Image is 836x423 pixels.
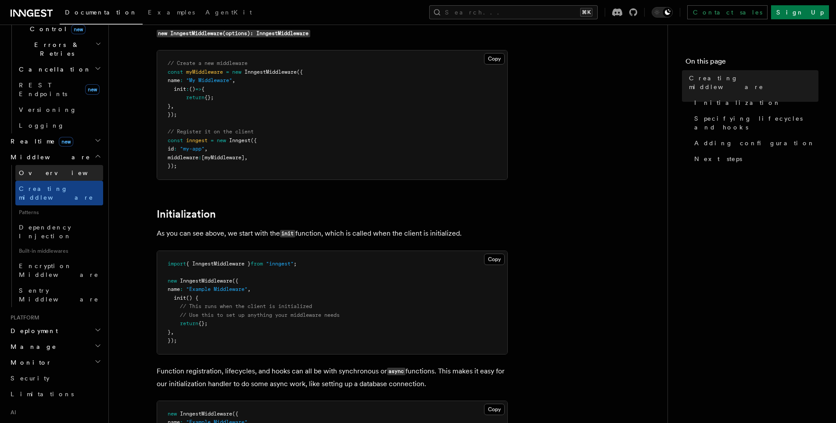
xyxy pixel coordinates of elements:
[201,154,244,161] span: [myMiddleware]
[387,368,405,375] code: async
[205,94,214,100] span: {};
[180,411,232,417] span: InngestMiddleware
[11,375,50,382] span: Security
[180,312,340,318] span: // Use this to set up anything your middleware needs
[168,337,177,344] span: });
[200,3,257,24] a: AgentKit
[65,9,137,16] span: Documentation
[211,137,214,143] span: =
[248,286,251,292] span: ,
[15,181,103,205] a: Creating middleware
[244,69,297,75] span: InngestMiddleware
[157,30,310,37] code: new InngestMiddleware(options): InngestMiddleware
[7,314,39,321] span: Platform
[168,137,183,143] span: const
[294,261,297,267] span: ;
[19,262,99,278] span: Encryption Middleware
[694,98,781,107] span: Initialization
[15,118,103,133] a: Logging
[157,227,508,240] p: As you can see above, we start with the function, which is called when the client is initialized.
[186,286,248,292] span: "Example Middleware"
[694,139,815,147] span: Adding configuration
[232,411,238,417] span: ({
[19,122,65,129] span: Logging
[691,151,818,167] a: Next steps
[19,82,67,97] span: REST Endpoints
[580,8,592,17] kbd: ⌘K
[180,146,205,152] span: "my-app"
[691,95,818,111] a: Initialization
[180,320,198,326] span: return
[168,69,183,75] span: const
[19,169,109,176] span: Overview
[7,149,103,165] button: Middleware
[19,106,77,113] span: Versioning
[7,386,103,402] a: Limitations
[15,219,103,244] a: Dependency Injection
[168,146,174,152] span: id
[168,411,177,417] span: new
[15,165,103,181] a: Overview
[157,208,216,220] a: Initialization
[19,185,93,201] span: Creating middleware
[180,303,312,309] span: // This runs when the client is initialized
[180,278,232,284] span: InngestMiddleware
[484,404,505,415] button: Copy
[694,154,742,163] span: Next steps
[429,5,598,19] button: Search...⌘K
[168,163,177,169] span: });
[168,60,248,66] span: // Create a new middleware
[7,323,103,339] button: Deployment
[168,103,171,109] span: }
[280,230,295,237] code: init
[60,3,143,25] a: Documentation
[168,261,186,267] span: import
[19,287,99,303] span: Sentry Middleware
[266,261,294,267] span: "inngest"
[691,111,818,135] a: Specifying lifecycles and hooks
[7,165,103,307] div: Middleware
[186,295,198,301] span: () {
[11,391,74,398] span: Limitations
[71,25,86,34] span: new
[180,286,183,292] span: :
[687,5,768,19] a: Contact sales
[232,278,238,284] span: ({
[201,86,205,92] span: {
[168,154,198,161] span: middleware
[7,409,16,416] span: AI
[148,9,195,16] span: Examples
[186,261,251,267] span: { InngestMiddleware }
[186,137,208,143] span: inngest
[19,224,72,240] span: Dependency Injection
[7,342,57,351] span: Manage
[297,69,303,75] span: ({
[189,86,195,92] span: ()
[171,103,174,109] span: ,
[59,137,73,147] span: new
[7,133,103,149] button: Realtimenew
[15,258,103,283] a: Encryption Middleware
[186,77,232,83] span: "My Middleware"
[15,16,97,33] span: Flow Control
[7,355,103,370] button: Monitor
[174,295,186,301] span: init
[168,111,177,118] span: });
[251,137,257,143] span: ({
[484,254,505,265] button: Copy
[15,244,103,258] span: Built-in middlewares
[85,84,100,95] span: new
[694,114,818,132] span: Specifying lifecycles and hooks
[685,56,818,70] h4: On this page
[168,129,254,135] span: // Register it on the client
[251,261,263,267] span: from
[7,153,90,161] span: Middleware
[15,283,103,307] a: Sentry Middleware
[186,86,189,92] span: :
[168,329,171,335] span: }
[205,9,252,16] span: AgentKit
[484,53,505,65] button: Copy
[15,77,103,102] a: REST Endpointsnew
[205,146,208,152] span: ,
[226,69,229,75] span: =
